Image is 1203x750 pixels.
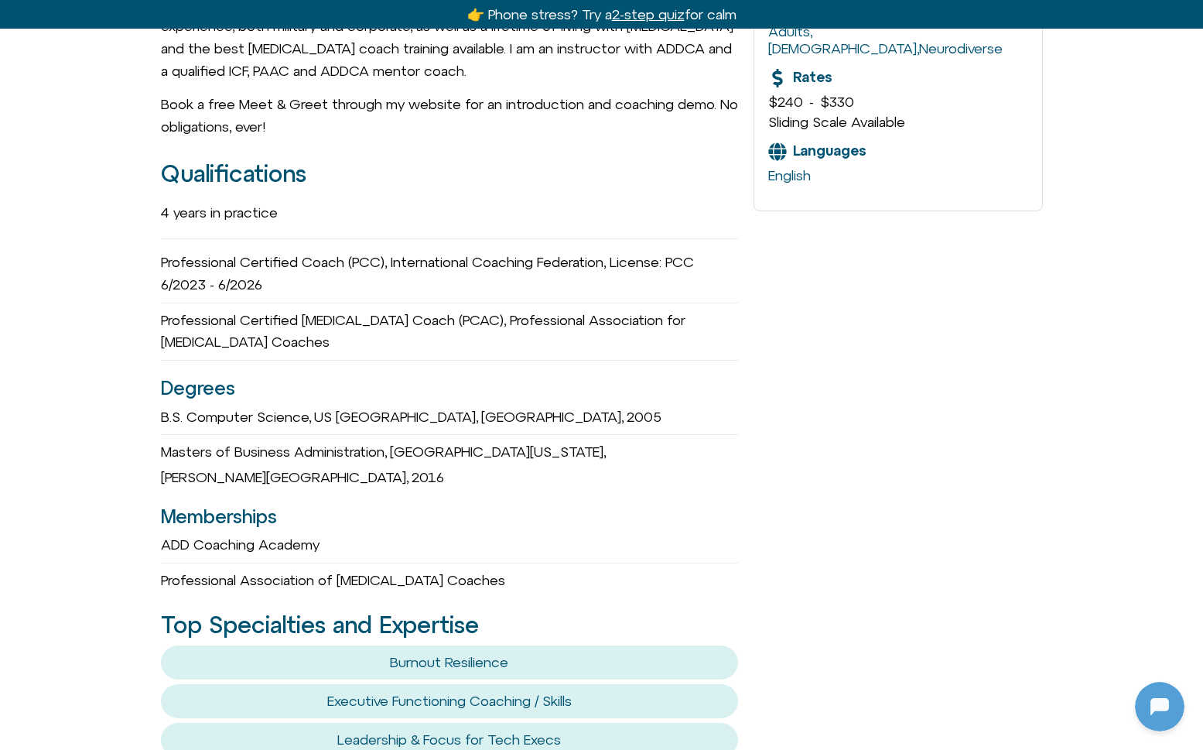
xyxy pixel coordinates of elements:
[793,142,866,159] span: Languages
[161,409,311,425] span: B.S. Computer Science,
[135,37,176,56] p: [DATE]
[44,76,276,150] p: Good to see you. Phone focus time. Which moment [DATE] grabs your phone the most? Choose one: 1) ...
[793,69,832,85] span: Rates
[135,402,176,421] p: [DATE]
[161,684,739,718] button: Executive Functioning Coaching / Skills
[161,502,739,531] h3: Memberships
[161,443,387,460] span: Masters of Business Administration,
[4,135,26,156] img: N5FCcHC.png
[270,7,296,33] svg: Close Chatbot Button
[161,245,739,303] div: Professional Certified Coach (PCC), International Coaching Federation, License: PCC 6/2023 - 6/2026
[161,646,739,680] button: Burnout Resilience
[4,254,26,276] img: N5FCcHC.png
[390,654,508,670] a: Burnout Resilience
[612,6,685,22] u: 2-step quiz
[44,176,276,269] p: Makes sense — you want clarity. When do you reach for your phone most [DATE]? Choose one: 1) Morn...
[14,8,39,33] img: N5FCcHC.png
[161,469,408,485] span: [PERSON_NAME][GEOGRAPHIC_DATA],
[337,731,561,748] a: Leadership & Focus for Tech Execs
[4,4,306,36] button: Expand Header Button
[820,94,854,110] span: $330
[4,354,26,376] img: N5FCcHC.png
[327,693,572,709] a: Executive Functioning Coaching / Skills
[768,23,810,39] a: Adults
[809,94,814,110] span: -
[768,40,917,57] a: [DEMOGRAPHIC_DATA]
[481,409,624,425] span: [GEOGRAPHIC_DATA],
[46,10,238,30] h2: [DOMAIN_NAME]
[26,498,240,514] textarea: Message Input
[161,373,739,402] h3: Degrees
[161,161,739,187] h2: Qualifications
[768,94,803,110] span: $240
[919,40,1003,57] a: Neurodiverse
[161,94,739,139] p: Book a free Meet & Greet through my website for an introduction and coaching demo. No obligations...
[161,536,320,553] span: ADD Coaching Academy
[1135,682,1184,731] iframe: Botpress
[768,167,811,183] a: English
[44,296,276,370] p: Looks like you stepped away—no worries. Message me when you're ready. What feels like a good next...
[161,303,739,361] div: Professional Certified [MEDICAL_DATA] Coach (PCAC), Professional Association for [MEDICAL_DATA] C...
[161,204,278,221] span: 4 years in practice
[244,7,270,33] svg: Restart Conversation Button
[768,114,905,130] span: Sliding Scale Available
[390,443,606,460] span: [GEOGRAPHIC_DATA][US_STATE],
[265,494,289,519] svg: Voice Input Button
[314,409,478,425] span: US [GEOGRAPHIC_DATA],
[627,409,661,425] span: 2005
[768,23,1003,57] span: , ,
[467,6,736,22] a: 👉 Phone stress? Try a2-step quizfor calm
[161,572,505,588] span: Professional Association of [MEDICAL_DATA] Coaches
[161,612,739,638] h2: Top Specialties and Expertise
[412,469,444,485] span: 2016
[283,441,293,460] p: hi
